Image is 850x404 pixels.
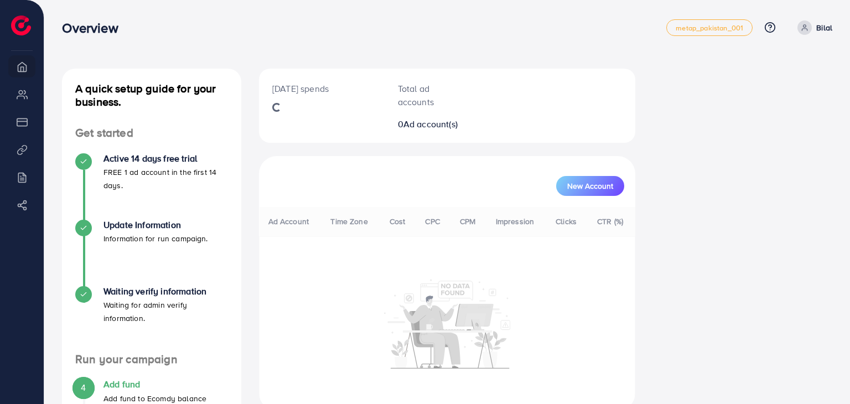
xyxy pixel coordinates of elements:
[103,153,228,164] h4: Active 14 days free trial
[556,176,624,196] button: New Account
[816,21,832,34] p: Bilal
[11,15,31,35] img: logo
[81,381,86,394] span: 4
[62,82,241,108] h4: A quick setup guide for your business.
[793,20,832,35] a: Bilal
[103,220,208,230] h4: Update Information
[103,286,228,297] h4: Waiting verify information
[666,19,753,36] a: metap_pakistan_001
[676,24,743,32] span: metap_pakistan_001
[62,126,241,140] h4: Get started
[403,118,458,130] span: Ad account(s)
[62,20,127,36] h3: Overview
[567,182,613,190] span: New Account
[62,353,241,366] h4: Run your campaign
[103,379,206,390] h4: Add fund
[398,119,465,130] h2: 0
[103,165,228,192] p: FREE 1 ad account in the first 14 days.
[62,220,241,286] li: Update Information
[272,82,371,95] p: [DATE] spends
[103,232,208,245] p: Information for run campaign.
[398,82,465,108] p: Total ad accounts
[62,153,241,220] li: Active 14 days free trial
[103,298,228,325] p: Waiting for admin verify information.
[62,286,241,353] li: Waiting verify information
